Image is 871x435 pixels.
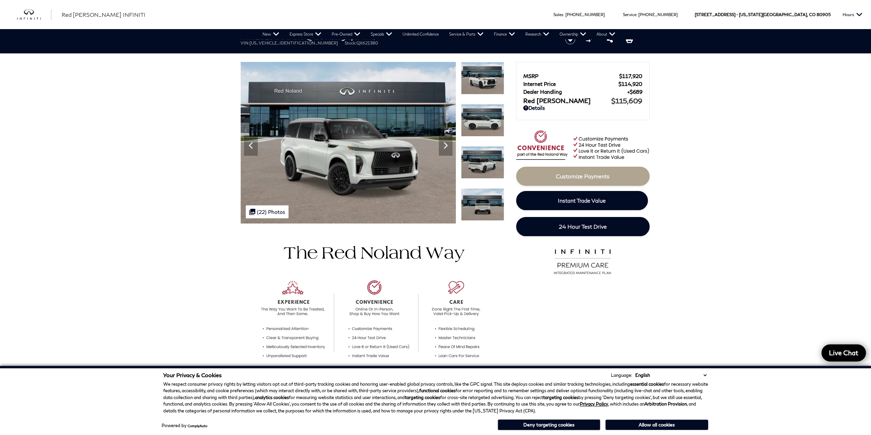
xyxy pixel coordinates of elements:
span: Red [PERSON_NAME] INFINITI [62,11,145,18]
div: Powered by [162,423,207,428]
img: infinitipremiumcare.png [549,247,616,275]
a: Unlimited Confidence [397,29,444,39]
nav: Main Navigation [257,29,620,39]
a: 24 Hour Test Drive [516,217,650,236]
button: Deny targeting cookies [498,419,600,430]
span: Service [623,12,636,17]
span: QX621380 [356,40,378,46]
span: Instant Trade Value [558,197,606,204]
a: [PHONE_NUMBER] [638,12,678,17]
select: Language Select [633,372,708,379]
img: New 2026 2T RADIANT WHIT INFINITI Autograph 4WD image 5 [461,146,504,179]
strong: analytics cookies [255,395,289,400]
img: New 2026 2T RADIANT WHIT INFINITI Autograph 4WD image 3 [461,62,504,94]
div: Previous [244,135,258,156]
button: Allow all cookies [605,420,708,430]
a: Pre-Owned [326,29,366,39]
iframe: YouTube video player [516,280,650,388]
strong: functional cookies [419,388,456,393]
a: [STREET_ADDRESS] • [US_STATE][GEOGRAPHIC_DATA], CO 80905 [695,12,831,17]
a: Privacy Policy [580,401,608,407]
span: Sales [553,12,563,17]
img: New 2026 2T RADIANT WHIT INFINITI Autograph 4WD image 3 [241,62,456,223]
div: (22) Photos [246,205,289,218]
span: 24 Hour Test Drive [559,223,607,230]
a: Service & Parts [444,29,489,39]
a: Specials [366,29,397,39]
a: Red [PERSON_NAME] $115,609 [523,97,642,105]
button: Compare Vehicle [585,34,595,44]
a: New [257,29,284,39]
span: Internet Price [523,81,618,87]
span: $117,920 [619,73,642,79]
span: Dealer Handling [523,89,627,95]
a: infiniti [17,9,51,20]
strong: Arbitration Provision [644,401,687,407]
span: Your Privacy & Cookies [163,372,222,378]
a: About [591,29,620,39]
span: MSRP [523,73,619,79]
a: Express Store [284,29,326,39]
span: Red [PERSON_NAME] [523,97,611,104]
strong: targeting cookies [543,395,578,400]
a: Instant Trade Value [516,191,648,210]
a: Live Chat [821,344,866,361]
span: $689 [627,89,642,95]
span: : [636,12,637,17]
div: Next [439,135,452,156]
a: Details [523,105,642,111]
a: Customize Payments [516,167,650,186]
div: Language: [611,373,632,378]
span: $114,920 [618,81,642,87]
a: Research [520,29,554,39]
a: [PHONE_NUMBER] [565,12,605,17]
strong: essential cookies [630,381,664,387]
a: ComplyAuto [188,424,207,428]
img: New 2026 2T RADIANT WHIT INFINITI Autograph 4WD image 4 [461,104,504,137]
span: : [563,12,564,17]
span: [US_VEHICLE_IDENTIFICATION_NUMBER] [249,40,338,46]
img: INFINITI [17,9,51,20]
a: Internet Price $114,920 [523,81,642,87]
span: Live Chat [825,348,862,357]
img: New 2026 2T RADIANT WHIT INFINITI Autograph 4WD image 6 [461,188,504,221]
a: MSRP $117,920 [523,73,642,79]
a: Finance [489,29,520,39]
span: Customize Payments [556,173,610,179]
a: Red [PERSON_NAME] INFINITI [62,11,145,19]
span: VIN: [241,40,249,46]
span: Stock: [345,40,356,46]
p: We respect consumer privacy rights by letting visitors opt out of third-party tracking cookies an... [163,381,708,414]
span: $115,609 [611,97,642,105]
a: Dealer Handling $689 [523,89,642,95]
a: Ownership [554,29,591,39]
strong: targeting cookies [405,395,440,400]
